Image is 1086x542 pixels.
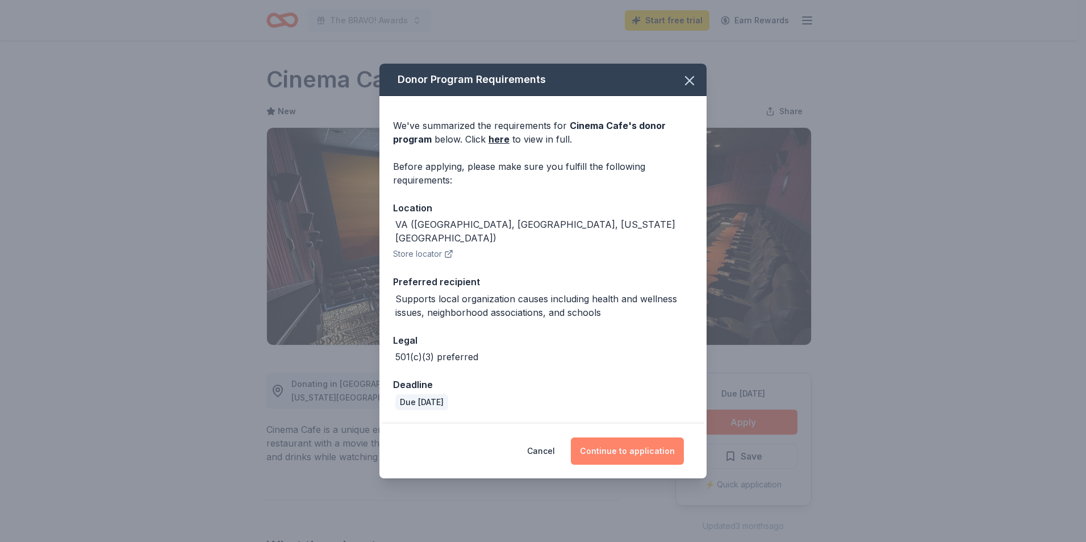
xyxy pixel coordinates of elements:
[393,274,693,289] div: Preferred recipient
[393,119,693,146] div: We've summarized the requirements for below. Click to view in full.
[395,292,693,319] div: Supports local organization causes including health and wellness issues, neighborhood association...
[393,160,693,187] div: Before applying, please make sure you fulfill the following requirements:
[393,247,453,261] button: Store locator
[488,132,509,146] a: here
[393,333,693,348] div: Legal
[527,437,555,465] button: Cancel
[395,218,693,245] div: VA ([GEOGRAPHIC_DATA], [GEOGRAPHIC_DATA], [US_STATE][GEOGRAPHIC_DATA])
[571,437,684,465] button: Continue to application
[393,377,693,392] div: Deadline
[395,394,448,410] div: Due [DATE]
[393,201,693,215] div: Location
[395,350,478,364] div: 501(c)(3) preferred
[379,64,707,96] div: Donor Program Requirements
